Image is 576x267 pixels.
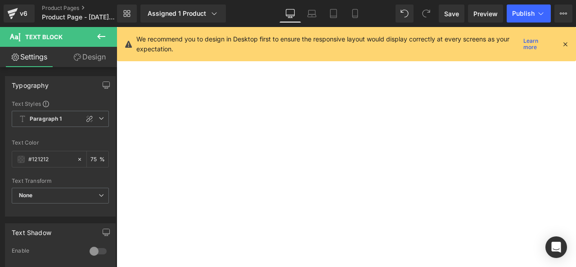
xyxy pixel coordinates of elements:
a: Mobile [344,5,366,23]
div: Open Intercom Messenger [545,236,567,258]
a: Design [60,47,119,67]
a: Product Pages [42,5,132,12]
a: v6 [4,5,35,23]
a: Tablet [323,5,344,23]
div: Text Transform [12,178,109,184]
div: Assigned 1 Product [148,9,219,18]
button: Publish [507,5,551,23]
a: Preview [468,5,503,23]
button: More [554,5,572,23]
a: Desktop [279,5,301,23]
div: Typography [12,77,49,89]
div: v6 [18,8,29,19]
div: Text Styles [12,100,109,107]
span: Product Page - [DATE] 12:25:00 [42,14,115,21]
b: Paragraph 1 [30,115,62,123]
input: Color [28,154,72,164]
div: Text Shadow [12,224,51,236]
span: Preview [473,9,498,18]
a: Learn more [520,39,554,50]
span: Save [444,9,459,18]
div: Enable [12,247,81,257]
span: Publish [512,10,535,17]
div: % [87,151,108,167]
p: We recommend you to design in Desktop first to ensure the responsive layout would display correct... [136,34,520,54]
button: Undo [396,5,414,23]
a: Laptop [301,5,323,23]
div: Text Color [12,140,109,146]
button: Redo [417,5,435,23]
b: None [19,192,33,199]
a: New Library [117,5,137,23]
span: Text Block [25,33,63,41]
